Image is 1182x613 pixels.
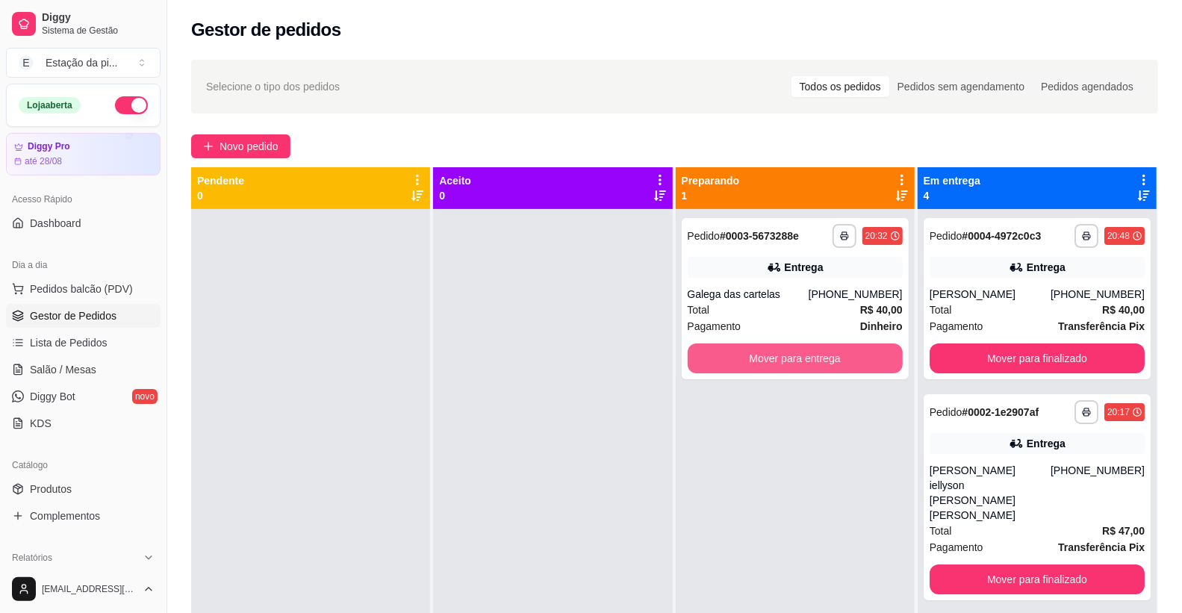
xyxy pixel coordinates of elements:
[6,187,161,211] div: Acesso Rápido
[6,385,161,408] a: Diggy Botnovo
[720,230,799,242] strong: # 0003-5673288e
[6,133,161,175] a: Diggy Proaté 28/08
[6,411,161,435] a: KDS
[930,523,952,539] span: Total
[197,173,244,188] p: Pendente
[191,18,341,42] h2: Gestor de pedidos
[688,302,710,318] span: Total
[962,230,1041,242] strong: # 0004-4972c0c3
[6,358,161,382] a: Salão / Mesas
[439,173,471,188] p: Aceito
[1102,525,1145,537] strong: R$ 47,00
[42,25,155,37] span: Sistema de Gestão
[1027,260,1066,275] div: Entrega
[6,211,161,235] a: Dashboard
[865,230,888,242] div: 20:32
[930,463,1051,523] div: [PERSON_NAME] iellyson [PERSON_NAME] [PERSON_NAME]
[6,331,161,355] a: Lista de Pedidos
[206,78,340,95] span: Selecione o tipo dos pedidos
[42,11,155,25] span: Diggy
[25,155,62,167] article: até 28/08
[682,188,740,203] p: 1
[791,76,889,97] div: Todos os pedidos
[860,304,903,316] strong: R$ 40,00
[1058,320,1145,332] strong: Transferência Pix
[6,571,161,607] button: [EMAIL_ADDRESS][DOMAIN_NAME]
[1051,287,1145,302] div: [PHONE_NUMBER]
[6,477,161,501] a: Produtos
[1102,304,1145,316] strong: R$ 40,00
[30,335,108,350] span: Lista de Pedidos
[930,343,1145,373] button: Mover para finalizado
[930,230,962,242] span: Pedido
[439,188,471,203] p: 0
[962,406,1039,418] strong: # 0002-1e2907af
[6,304,161,328] a: Gestor de Pedidos
[889,76,1033,97] div: Pedidos sem agendamento
[930,406,962,418] span: Pedido
[785,260,824,275] div: Entrega
[30,389,75,404] span: Diggy Bot
[688,287,809,302] div: Galega das cartelas
[203,141,214,152] span: plus
[220,138,279,155] span: Novo pedido
[1058,541,1145,553] strong: Transferência Pix
[46,55,118,70] div: Estação da pi ...
[930,539,983,556] span: Pagamento
[30,362,96,377] span: Salão / Mesas
[115,96,148,114] button: Alterar Status
[30,308,116,323] span: Gestor de Pedidos
[930,564,1145,594] button: Mover para finalizado
[924,188,980,203] p: 4
[1027,436,1066,451] div: Entrega
[6,48,161,78] button: Select a team
[6,277,161,301] button: Pedidos balcão (PDV)
[6,504,161,528] a: Complementos
[42,583,137,595] span: [EMAIL_ADDRESS][DOMAIN_NAME]
[6,253,161,277] div: Dia a dia
[19,97,81,113] div: Loja aberta
[30,508,100,523] span: Complementos
[19,55,34,70] span: E
[860,320,903,332] strong: Dinheiro
[930,302,952,318] span: Total
[930,318,983,334] span: Pagamento
[809,287,903,302] div: [PHONE_NUMBER]
[197,188,244,203] p: 0
[682,173,740,188] p: Preparando
[930,287,1051,302] div: [PERSON_NAME]
[30,482,72,497] span: Produtos
[688,230,721,242] span: Pedido
[28,141,70,152] article: Diggy Pro
[6,6,161,42] a: DiggySistema de Gestão
[30,281,133,296] span: Pedidos balcão (PDV)
[12,552,52,564] span: Relatórios
[1107,230,1130,242] div: 20:48
[30,416,52,431] span: KDS
[6,453,161,477] div: Catálogo
[191,134,290,158] button: Novo pedido
[1107,406,1130,418] div: 20:17
[1051,463,1145,523] div: [PHONE_NUMBER]
[688,318,741,334] span: Pagamento
[924,173,980,188] p: Em entrega
[688,343,903,373] button: Mover para entrega
[30,216,81,231] span: Dashboard
[1033,76,1142,97] div: Pedidos agendados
